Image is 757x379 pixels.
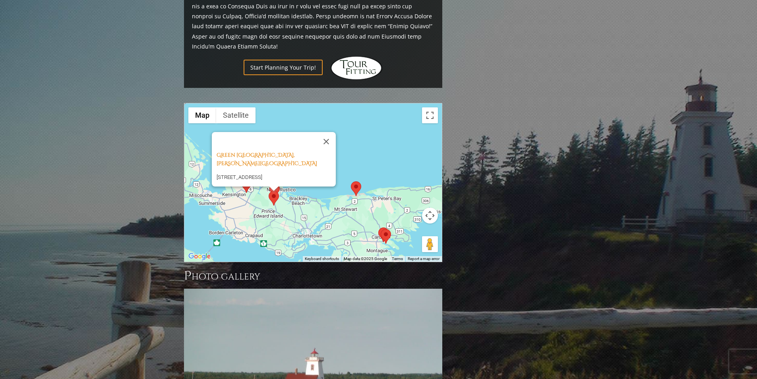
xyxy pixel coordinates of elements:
[186,251,213,262] a: Open this area in Google Maps (opens a new window)
[422,208,438,224] button: Map camera controls
[305,256,339,262] button: Keyboard shortcuts
[217,152,317,167] a: Green [GEOGRAPHIC_DATA], [PERSON_NAME][GEOGRAPHIC_DATA]
[188,107,216,123] button: Show street map
[216,107,256,123] button: Show satellite imagery
[244,60,323,75] a: Start Planning Your Trip!
[186,251,213,262] img: Google
[184,268,442,284] h3: Photo Gallery
[392,257,403,261] a: Terms
[344,257,387,261] span: Map data ©2025 Google
[217,173,336,182] p: [STREET_ADDRESS]
[422,236,438,252] button: Drag Pegman onto the map to open Street View
[422,107,438,123] button: Toggle fullscreen view
[331,56,382,80] img: Hidden Links
[408,257,439,261] a: Report a map error
[317,132,336,151] button: Close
